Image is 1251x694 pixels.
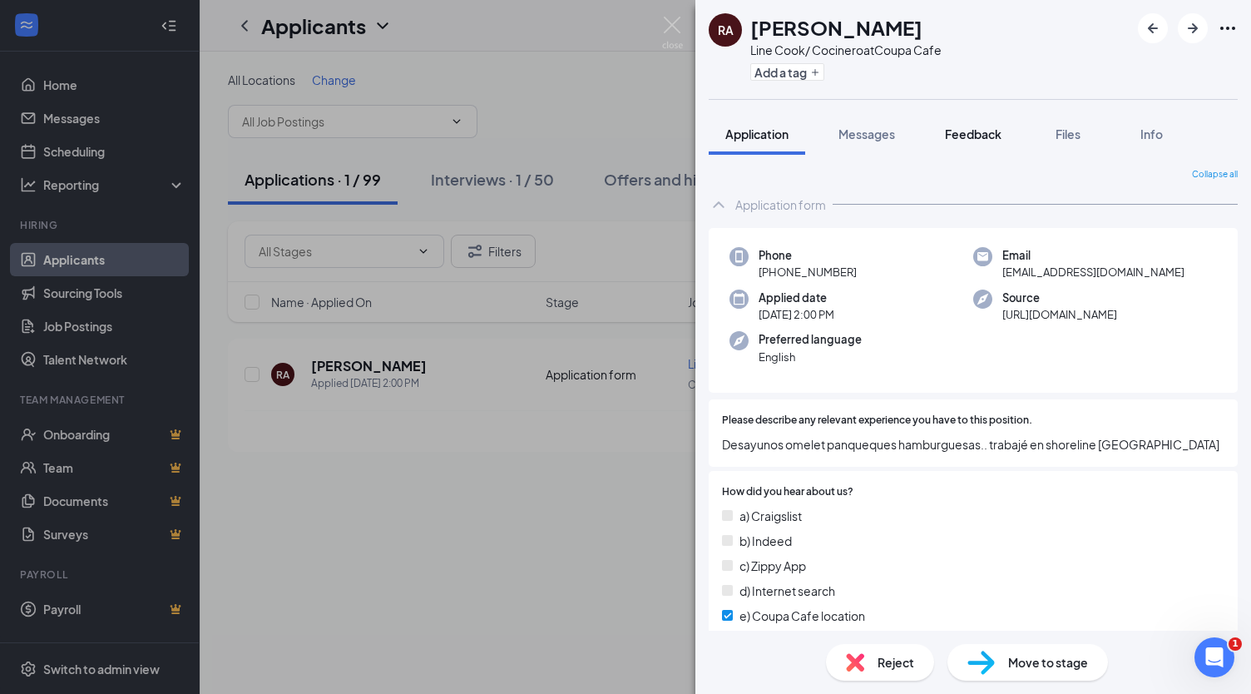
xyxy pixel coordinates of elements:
span: Email [1002,247,1184,264]
span: Phone [759,247,857,264]
span: [DATE] 2:00 PM [759,306,834,323]
iframe: Intercom live chat [1194,637,1234,677]
svg: ArrowLeftNew [1143,18,1163,38]
h1: [PERSON_NAME] [750,13,922,42]
span: [URL][DOMAIN_NAME] [1002,306,1117,323]
span: Collapse all [1192,168,1238,181]
span: English [759,349,862,365]
div: RA [718,22,734,38]
span: Move to stage [1008,653,1088,672]
span: Source [1002,290,1117,306]
span: Files [1056,126,1080,141]
span: e) Coupa Cafe location [739,607,865,625]
svg: Ellipses [1218,18,1238,38]
span: a) Craigslist [739,507,802,525]
span: d) Internet search [739,582,835,600]
span: Messages [838,126,895,141]
svg: ChevronUp [709,195,729,215]
span: Application [725,126,789,141]
span: b) Indeed [739,532,792,550]
span: Feedback [945,126,1001,141]
span: How did you hear about us? [722,484,853,500]
span: [EMAIL_ADDRESS][DOMAIN_NAME] [1002,264,1184,280]
svg: Plus [810,67,820,77]
button: PlusAdd a tag [750,63,824,81]
span: Applied date [759,290,834,306]
span: 1 [1229,637,1242,651]
span: Please describe any relevant experience you have to this position. [722,413,1032,429]
div: Line Cook/ Cocinero at Coupa Cafe [750,42,942,58]
div: Application form [735,196,826,213]
span: [PHONE_NUMBER] [759,264,857,280]
span: Info [1140,126,1163,141]
button: ArrowRight [1178,13,1208,43]
span: Desayunos omelet panqueques hamburguesas.. trabajé en shoreline [GEOGRAPHIC_DATA] [722,435,1224,454]
button: ArrowLeftNew [1138,13,1168,43]
svg: ArrowRight [1183,18,1203,38]
span: Reject [878,653,914,672]
span: Preferred language [759,331,862,348]
span: c) Zippy App [739,557,806,575]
